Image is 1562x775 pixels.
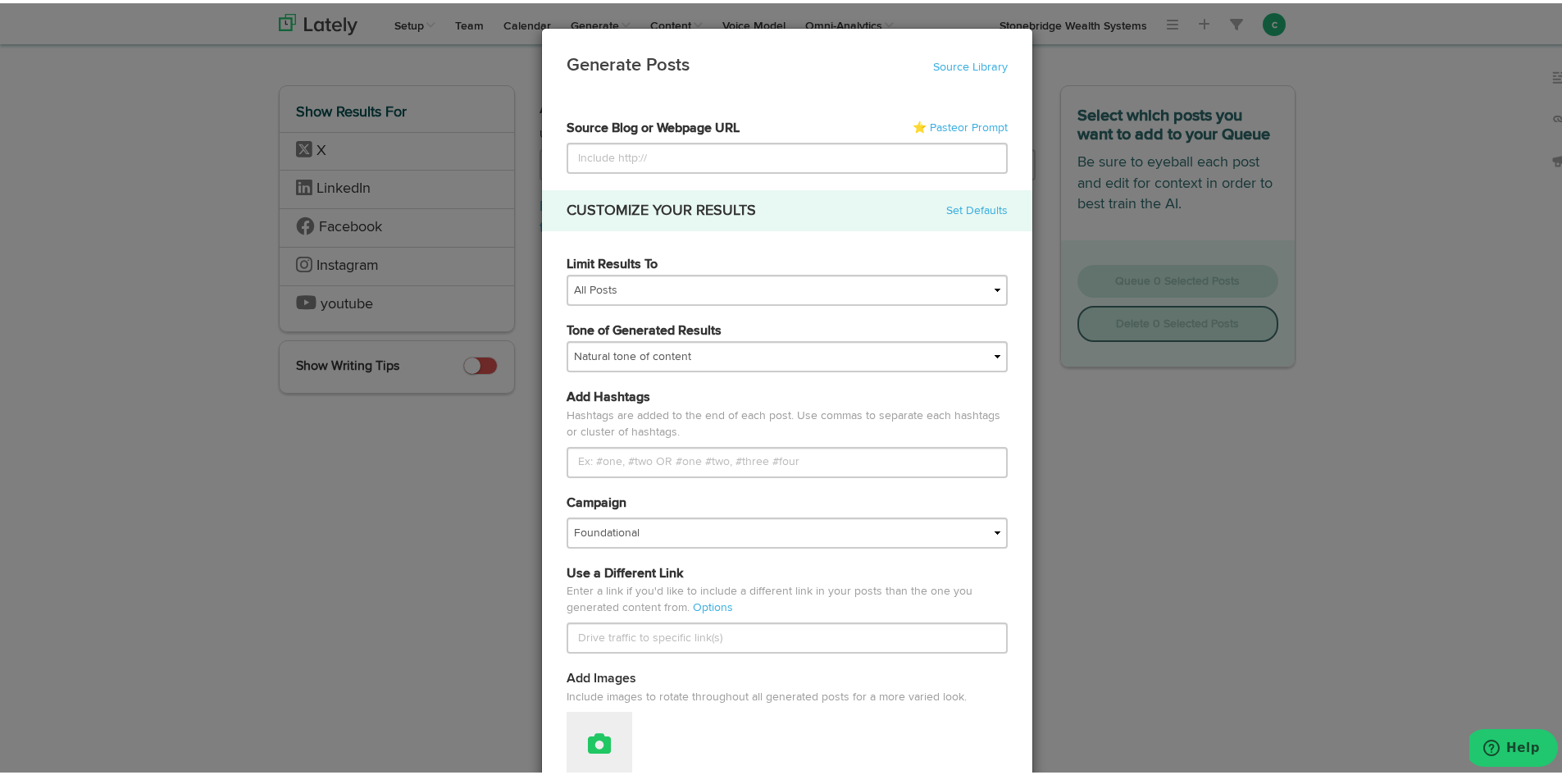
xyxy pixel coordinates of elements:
span: Hashtags are added to the end of each post. Use commas to separate each hashtags or cluster of ha... [567,404,1008,444]
label: Add Hashtags [567,385,650,404]
label: Source Blog or Webpage URL [567,116,740,135]
span: Enter a link if you'd like to include a different link in your posts than the one you generated c... [567,582,972,610]
label: Limit Results To [567,253,658,271]
h4: CUSTOMIZE YOUR RESULTS [567,199,756,216]
input: Drive traffic to specific link(s) [567,619,1008,650]
iframe: Opens a widget where you can find more information [1469,726,1558,767]
span: Add Images [567,669,636,682]
label: Tone of Generated Results [567,319,722,338]
a: Source Library [933,58,1008,70]
a: Options [693,599,733,610]
input: Include http:// [567,139,1008,171]
strong: Generate Posts [567,53,690,71]
span: or Prompt [958,119,1008,130]
input: Ex: #one, #two OR #one #two, #three #four [567,444,1008,475]
span: Include images to rotate throughout all generated posts for a more varied look. [567,686,1008,709]
label: Campaign [567,491,626,510]
a: ⭐ Paste [913,116,1008,133]
a: Set Defaults [946,199,1008,216]
span: Use a Different Link [567,564,683,577]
